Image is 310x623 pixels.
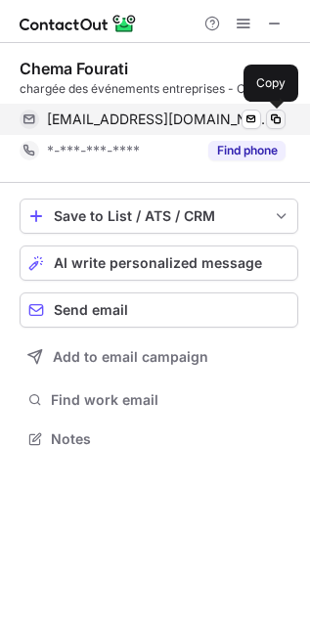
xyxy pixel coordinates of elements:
button: Find work email [20,386,298,414]
button: save-profile-one-click [20,199,298,234]
button: Send email [20,292,298,328]
div: chargée des événements entreprises - CY - Tech [20,80,298,98]
button: Notes [20,425,298,453]
button: AI write personalized message [20,245,298,281]
span: Notes [51,430,290,448]
button: Add to email campaign [20,339,298,375]
span: AI write personalized message [54,255,262,271]
span: [EMAIL_ADDRESS][DOMAIN_NAME] [47,111,271,128]
button: Reveal Button [208,141,286,160]
img: ContactOut v5.3.10 [20,12,137,35]
span: Add to email campaign [53,349,208,365]
div: Save to List / ATS / CRM [54,208,264,224]
span: Send email [54,302,128,318]
div: Chema Fourati [20,59,128,78]
span: Find work email [51,391,290,409]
